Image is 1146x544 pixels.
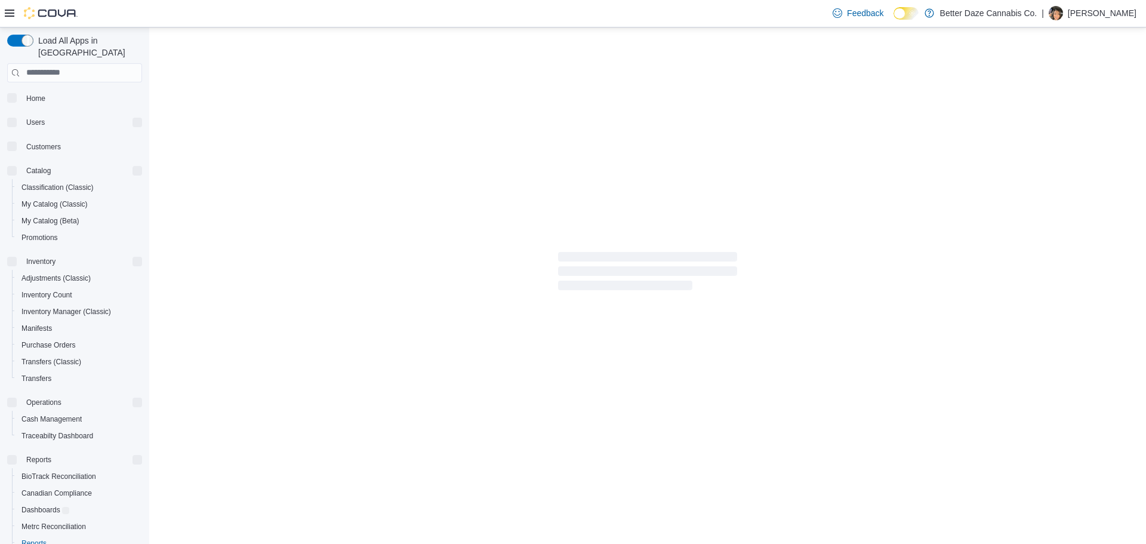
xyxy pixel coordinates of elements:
span: Operations [26,398,61,407]
span: Load All Apps in [GEOGRAPHIC_DATA] [33,35,142,59]
button: Metrc Reconciliation [12,518,147,535]
span: Customers [21,139,142,154]
span: Catalog [26,166,51,176]
span: Transfers [21,374,51,383]
button: Transfers (Classic) [12,354,147,370]
button: Traceabilty Dashboard [12,428,147,444]
button: Users [2,114,147,131]
span: Users [26,118,45,127]
a: My Catalog (Classic) [17,197,93,211]
span: Manifests [21,324,52,333]
a: Metrc Reconciliation [17,520,91,534]
button: Classification (Classic) [12,179,147,196]
a: Canadian Compliance [17,486,97,500]
span: BioTrack Reconciliation [21,472,96,481]
a: Promotions [17,230,63,245]
span: Feedback [847,7,883,19]
span: Canadian Compliance [21,488,92,498]
button: Catalog [21,164,56,178]
a: Transfers (Classic) [17,355,86,369]
button: BioTrack Reconciliation [12,468,147,485]
a: BioTrack Reconciliation [17,469,101,484]
button: Users [21,115,50,130]
input: Dark Mode [894,7,919,20]
button: Catalog [2,162,147,179]
span: Adjustments (Classic) [21,273,91,283]
a: My Catalog (Beta) [17,214,84,228]
a: Traceabilty Dashboard [17,429,98,443]
button: Manifests [12,320,147,337]
button: Cash Management [12,411,147,428]
span: Canadian Compliance [17,486,142,500]
button: Canadian Compliance [12,485,147,502]
span: Inventory [26,257,56,266]
span: Promotions [17,230,142,245]
button: Adjustments (Classic) [12,270,147,287]
span: Home [26,94,45,103]
span: Reports [26,455,51,465]
span: Classification (Classic) [21,183,94,192]
button: Inventory Manager (Classic) [12,303,147,320]
span: Users [21,115,142,130]
button: Inventory [21,254,60,269]
a: Transfers [17,371,56,386]
button: Customers [2,138,147,155]
span: Classification (Classic) [17,180,142,195]
img: Cova [24,7,78,19]
span: Metrc Reconciliation [17,520,142,534]
button: Home [2,90,147,107]
span: Home [21,91,142,106]
span: My Catalog (Beta) [21,216,79,226]
button: My Catalog (Classic) [12,196,147,213]
a: Customers [21,140,66,154]
p: Better Daze Cannabis Co. [940,6,1037,20]
span: Dashboards [17,503,142,517]
span: Reports [21,453,142,467]
a: Cash Management [17,412,87,426]
span: Purchase Orders [17,338,142,352]
p: | [1042,6,1044,20]
a: Dashboards [12,502,147,518]
a: Inventory Manager (Classic) [17,305,116,319]
span: Customers [26,142,61,152]
span: Adjustments (Classic) [17,271,142,285]
span: Promotions [21,233,58,242]
span: Inventory Count [21,290,72,300]
span: Inventory Count [17,288,142,302]
span: Cash Management [17,412,142,426]
span: Operations [21,395,142,410]
a: Inventory Count [17,288,77,302]
button: Purchase Orders [12,337,147,354]
span: Inventory Manager (Classic) [17,305,142,319]
span: Traceabilty Dashboard [17,429,142,443]
a: Classification (Classic) [17,180,98,195]
button: Inventory [2,253,147,270]
button: Reports [2,451,147,468]
a: Manifests [17,321,57,336]
button: Operations [21,395,66,410]
span: Metrc Reconciliation [21,522,86,531]
span: Transfers (Classic) [21,357,81,367]
span: Inventory Manager (Classic) [21,307,111,316]
a: Dashboards [17,503,74,517]
span: Dashboards [21,505,69,515]
span: My Catalog (Beta) [17,214,142,228]
span: Inventory [21,254,142,269]
span: My Catalog (Classic) [21,199,88,209]
button: Promotions [12,229,147,246]
span: BioTrack Reconciliation [17,469,142,484]
a: Feedback [828,1,888,25]
button: Transfers [12,370,147,387]
span: Transfers (Classic) [17,355,142,369]
span: Purchase Orders [21,340,76,350]
span: My Catalog (Classic) [17,197,142,211]
span: Transfers [17,371,142,386]
button: Operations [2,394,147,411]
a: Purchase Orders [17,338,81,352]
span: Cash Management [21,414,82,424]
span: Catalog [21,164,142,178]
span: Loading [558,254,737,293]
div: Alexis Renteria [1049,6,1063,20]
a: Home [21,91,50,106]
